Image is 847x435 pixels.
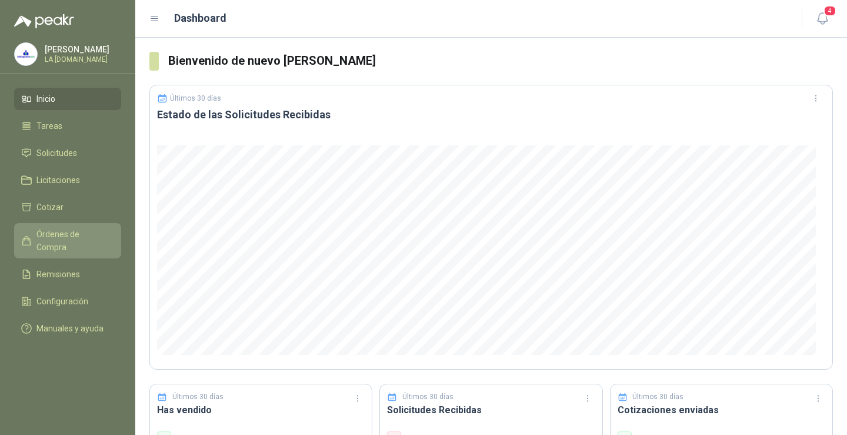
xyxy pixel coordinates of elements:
[36,92,55,105] span: Inicio
[36,268,80,281] span: Remisiones
[36,295,88,308] span: Configuración
[14,14,74,28] img: Logo peakr
[14,317,121,340] a: Manuales y ayuda
[36,147,77,160] span: Solicitudes
[36,119,62,132] span: Tareas
[157,403,365,417] h3: Has vendido
[45,45,118,54] p: [PERSON_NAME]
[14,263,121,285] a: Remisiones
[402,391,453,403] p: Últimos 30 días
[45,56,118,63] p: LA [DOMAIN_NAME]
[14,169,121,191] a: Licitaciones
[172,391,224,403] p: Últimos 30 días
[15,43,37,65] img: Company Logo
[174,10,226,26] h1: Dashboard
[14,223,121,258] a: Órdenes de Compra
[632,391,683,403] p: Últimos 30 días
[36,322,104,335] span: Manuales y ayuda
[812,8,833,29] button: 4
[14,142,121,164] a: Solicitudes
[14,88,121,110] a: Inicio
[168,52,833,70] h3: Bienvenido de nuevo [PERSON_NAME]
[387,403,595,417] h3: Solicitudes Recibidas
[170,94,221,102] p: Últimos 30 días
[14,115,121,137] a: Tareas
[823,5,836,16] span: 4
[36,174,80,187] span: Licitaciones
[157,108,825,122] h3: Estado de las Solicitudes Recibidas
[618,403,825,417] h3: Cotizaciones enviadas
[14,196,121,218] a: Cotizar
[36,228,110,254] span: Órdenes de Compra
[36,201,64,214] span: Cotizar
[14,290,121,313] a: Configuración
